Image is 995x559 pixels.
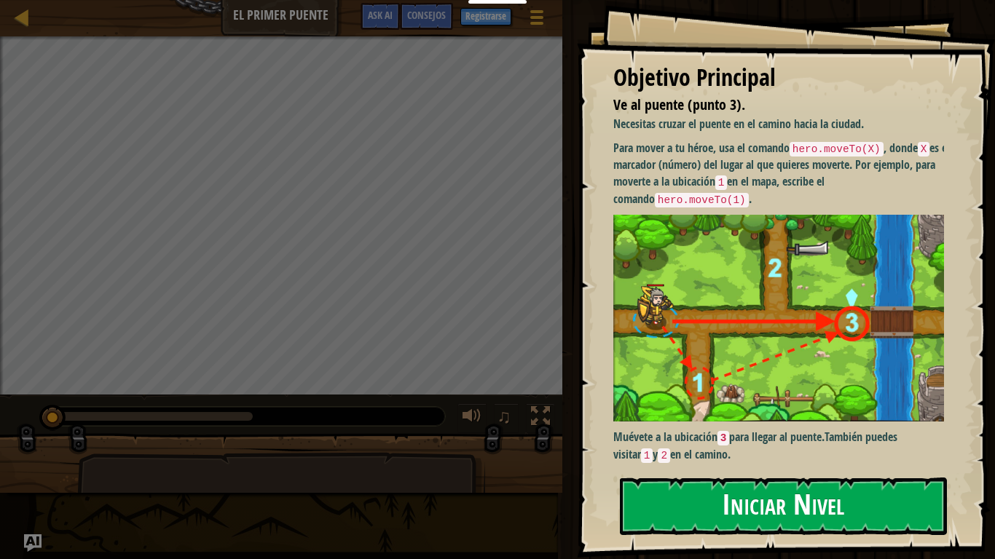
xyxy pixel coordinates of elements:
button: Ajustar volúmen [457,403,487,433]
button: Ask AI [361,3,400,30]
p: También puedes visitar y en el camino. [613,429,955,463]
button: Iniciar Nivel [620,477,947,535]
strong: Muévete a la ubicación para llegar al puente. [613,429,825,445]
li: Ve al puente (punto 3). [595,95,940,116]
span: Consejos [407,8,446,22]
code: hero.moveTo(1) [655,193,749,207]
button: Mostrar menú del juego [519,3,555,37]
img: M7l1b [613,215,955,421]
p: Para mover a tu héroe, usa el comando , donde es el marcador (número) del lugar al que quieres mo... [613,140,955,208]
span: Ask AI [368,8,393,22]
p: Necesitas cruzar el puente en el camino hacia la ciudad. [613,116,955,132]
code: 1 [715,175,728,190]
button: Alterna pantalla completa. [526,403,555,433]
code: hero.moveTo(X) [790,142,884,156]
button: Ask AI [24,534,42,552]
span: ♫ [497,405,511,427]
code: 3 [717,431,730,445]
div: Objetivo Principal [613,61,944,95]
span: Ve al puente (punto 3). [613,95,745,114]
button: ♫ [494,403,519,433]
button: Registrarse [460,8,511,25]
code: 2 [658,448,670,463]
code: X [918,142,930,156]
code: 1 [641,448,653,463]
